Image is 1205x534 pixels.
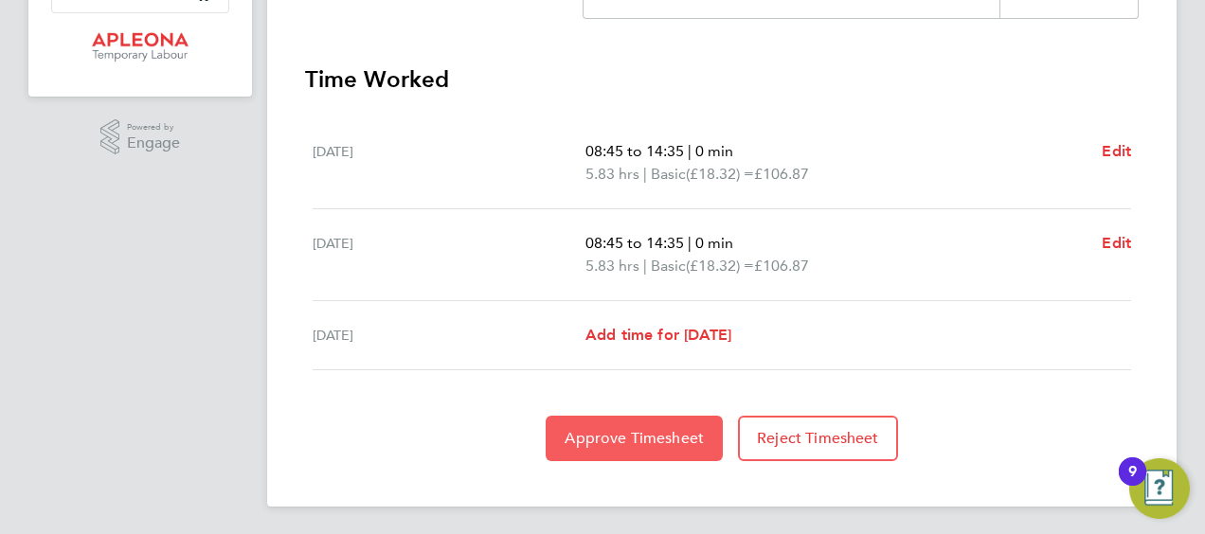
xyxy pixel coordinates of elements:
span: | [688,234,692,252]
span: 08:45 to 14:35 [585,142,684,160]
span: Engage [127,135,180,151]
button: Open Resource Center, 9 new notifications [1129,458,1190,519]
span: 5.83 hrs [585,257,639,275]
h3: Time Worked [305,64,1139,95]
div: [DATE] [313,140,585,186]
a: Edit [1102,140,1131,163]
a: Go to home page [51,32,229,62]
button: Approve Timesheet [546,416,723,461]
div: [DATE] [313,324,585,347]
span: Reject Timesheet [757,429,879,448]
div: 9 [1128,472,1137,496]
span: Edit [1102,234,1131,252]
span: £106.87 [754,165,809,183]
img: apleona-logo-retina.png [92,32,189,62]
span: Approve Timesheet [565,429,704,448]
span: 0 min [695,234,733,252]
span: (£18.32) = [686,165,754,183]
span: 0 min [695,142,733,160]
span: 5.83 hrs [585,165,639,183]
span: Powered by [127,119,180,135]
a: Edit [1102,232,1131,255]
span: (£18.32) = [686,257,754,275]
span: Basic [651,255,686,277]
button: Reject Timesheet [738,416,898,461]
div: [DATE] [313,232,585,277]
span: | [688,142,692,160]
a: Powered byEngage [100,119,181,155]
span: 08:45 to 14:35 [585,234,684,252]
span: Edit [1102,142,1131,160]
span: Basic [651,163,686,186]
span: | [643,165,647,183]
span: Add time for [DATE] [585,326,731,344]
span: £106.87 [754,257,809,275]
span: | [643,257,647,275]
a: Add time for [DATE] [585,324,731,347]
